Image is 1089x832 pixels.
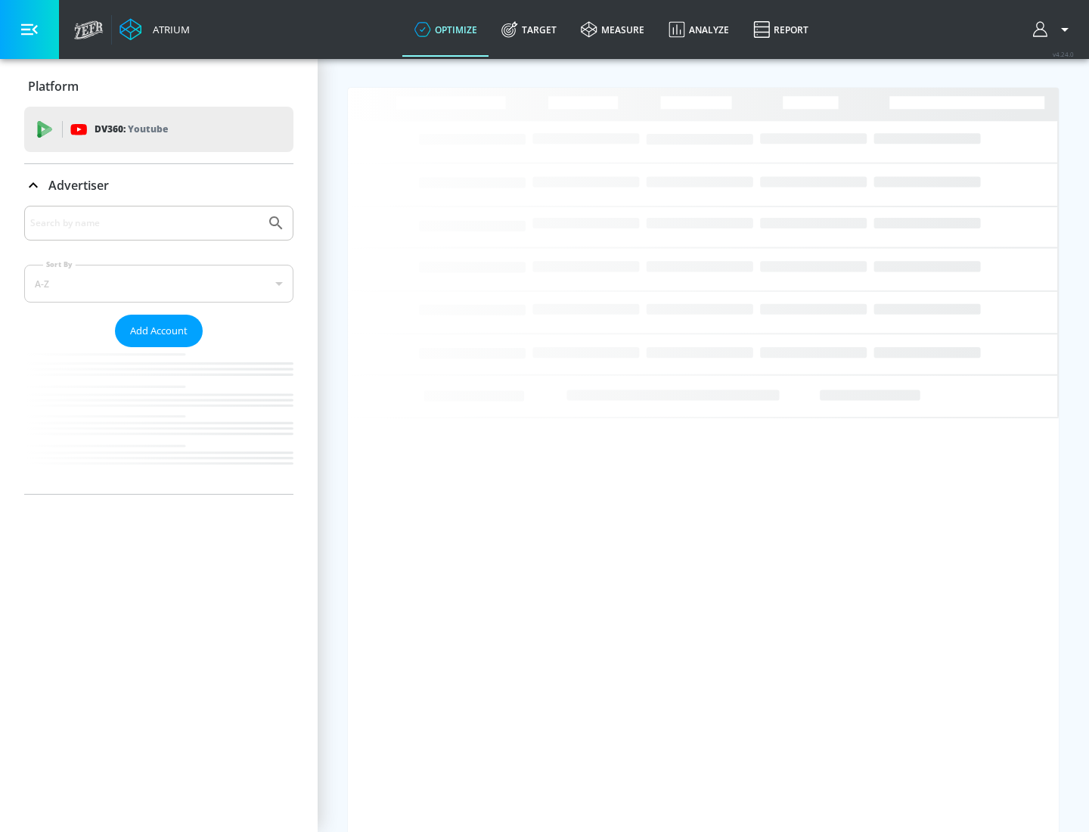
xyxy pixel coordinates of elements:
span: Add Account [130,322,188,340]
div: Atrium [147,23,190,36]
p: Platform [28,78,79,95]
label: Sort By [43,259,76,269]
p: Advertiser [48,177,109,194]
a: measure [569,2,656,57]
a: Analyze [656,2,741,57]
div: Platform [24,65,293,107]
a: Target [489,2,569,57]
a: optimize [402,2,489,57]
p: DV360: [95,121,168,138]
div: Advertiser [24,206,293,494]
div: A-Z [24,265,293,303]
button: Add Account [115,315,203,347]
p: Youtube [128,121,168,137]
input: Search by name [30,213,259,233]
div: DV360: Youtube [24,107,293,152]
nav: list of Advertiser [24,347,293,494]
span: v 4.24.0 [1053,50,1074,58]
a: Report [741,2,821,57]
a: Atrium [119,18,190,41]
div: Advertiser [24,164,293,206]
